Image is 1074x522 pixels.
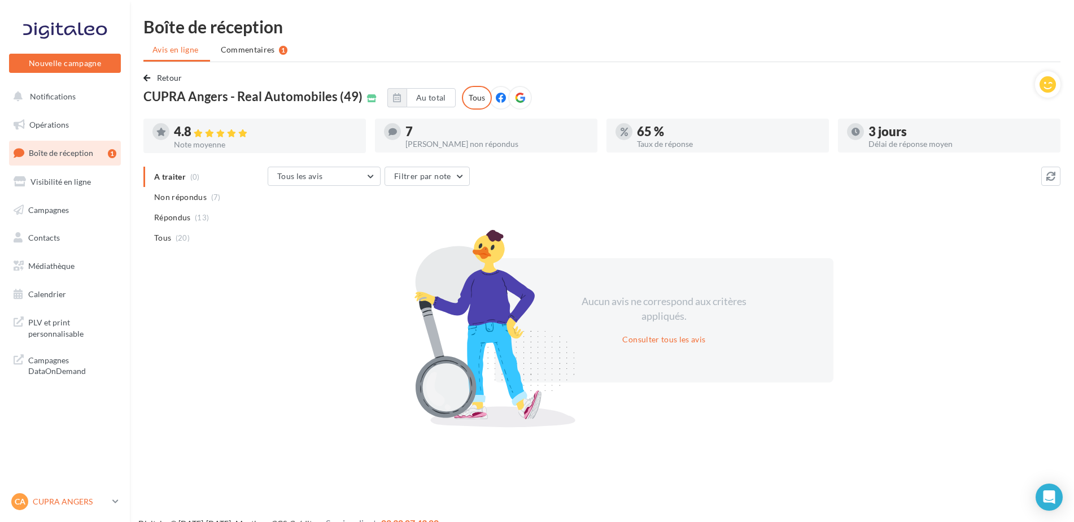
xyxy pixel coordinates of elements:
[385,167,470,186] button: Filtrer par note
[7,170,123,194] a: Visibilité en ligne
[405,140,588,148] div: [PERSON_NAME] non répondus
[221,44,275,55] span: Commentaires
[30,92,76,101] span: Notifications
[567,294,761,323] div: Aucun avis ne correspond aux critères appliqués.
[9,54,121,73] button: Nouvelle campagne
[618,333,710,346] button: Consulter tous les avis
[174,125,357,138] div: 4.8
[868,140,1051,148] div: Délai de réponse moyen
[15,496,25,507] span: CA
[7,226,123,250] a: Contacts
[28,233,60,242] span: Contacts
[154,232,171,243] span: Tous
[407,88,456,107] button: Au total
[33,496,108,507] p: CUPRA ANGERS
[7,282,123,306] a: Calendrier
[277,171,323,181] span: Tous les avis
[1036,484,1063,511] div: Open Intercom Messenger
[28,205,69,214] span: Campagnes
[195,213,209,222] span: (13)
[154,212,191,223] span: Répondus
[637,140,820,148] div: Taux de réponse
[7,348,123,381] a: Campagnes DataOnDemand
[28,289,66,299] span: Calendrier
[268,167,381,186] button: Tous les avis
[28,261,75,271] span: Médiathèque
[157,73,182,82] span: Retour
[7,310,123,343] a: PLV et print personnalisable
[143,90,363,103] span: CUPRA Angers - Real Automobiles (49)
[7,85,119,108] button: Notifications
[143,18,1060,35] div: Boîte de réception
[28,353,116,377] span: Campagnes DataOnDemand
[176,233,190,242] span: (20)
[9,491,121,512] a: CA CUPRA ANGERS
[108,149,116,158] div: 1
[7,141,123,165] a: Boîte de réception1
[29,120,69,129] span: Opérations
[174,141,357,149] div: Note moyenne
[462,86,492,110] div: Tous
[387,88,456,107] button: Au total
[28,315,116,339] span: PLV et print personnalisable
[154,192,207,203] span: Non répondus
[7,113,123,137] a: Opérations
[29,148,93,158] span: Boîte de réception
[7,254,123,278] a: Médiathèque
[7,198,123,222] a: Campagnes
[868,125,1051,138] div: 3 jours
[405,125,588,138] div: 7
[211,193,221,202] span: (7)
[279,46,287,55] div: 1
[30,177,91,186] span: Visibilité en ligne
[637,125,820,138] div: 65 %
[143,71,187,85] button: Retour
